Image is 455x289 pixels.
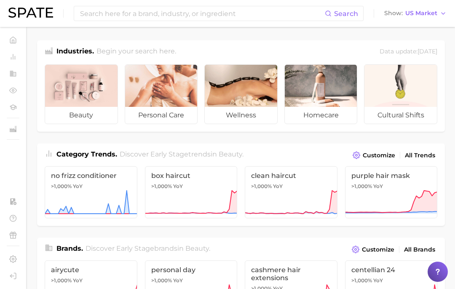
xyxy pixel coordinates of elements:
span: Category Trends . [56,150,117,158]
span: Brands . [56,244,83,252]
span: box haircut [151,172,231,180]
span: no frizz conditioner [51,172,131,180]
a: no frizz conditioner>1,000% YoY [45,166,137,218]
span: All Brands [404,246,435,253]
span: Customize [362,246,394,253]
span: YoY [373,277,383,284]
span: purple hair mask [351,172,431,180]
span: Discover Early Stage trends in . [120,150,244,158]
span: >1,000% [151,183,172,189]
span: >1,000% [251,183,272,189]
span: Discover Early Stage brands in . [86,244,210,252]
a: All Trends [403,150,437,161]
span: Search [334,10,358,18]
a: cultural shifts [364,64,437,124]
span: beauty [45,107,118,124]
span: >1,000% [351,183,372,189]
button: Customize [351,149,397,161]
span: wellness [205,107,277,124]
span: All Trends [405,152,435,159]
span: Customize [363,152,395,159]
span: homecare [285,107,357,124]
span: YoY [73,183,83,190]
img: SPATE [8,8,53,18]
a: personal care [125,64,198,124]
h1: Industries. [56,46,94,58]
span: personal care [125,107,198,124]
span: >1,000% [51,277,72,284]
span: YoY [73,277,83,284]
button: Customize [350,244,396,255]
span: YoY [273,183,283,190]
a: All Brands [402,244,437,255]
span: centellian 24 [351,266,431,274]
span: Show [384,11,403,16]
a: clean haircut>1,000% YoY [245,166,337,218]
a: wellness [204,64,278,124]
button: ShowUS Market [382,8,449,19]
h2: Begin your search here. [96,46,176,58]
span: >1,000% [351,277,372,284]
span: US Market [405,11,437,16]
div: Data update: [DATE] [380,46,437,58]
span: YoY [173,183,183,190]
span: cashmere hair extensions [251,266,331,282]
span: clean haircut [251,172,331,180]
span: >1,000% [151,277,172,284]
input: Search here for a brand, industry, or ingredient [79,6,325,21]
a: homecare [284,64,358,124]
span: YoY [173,277,183,284]
a: beauty [45,64,118,124]
span: cultural shifts [364,107,437,124]
span: beauty [185,244,209,252]
a: box haircut>1,000% YoY [145,166,238,218]
span: airycute [51,266,131,274]
a: purple hair mask>1,000% YoY [345,166,438,218]
a: Log out. Currently logged in with e-mail faith.wilansky@loreal.com. [7,270,19,282]
span: YoY [373,183,383,190]
span: >1,000% [51,183,72,189]
span: beauty [219,150,242,158]
span: personal day [151,266,231,274]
